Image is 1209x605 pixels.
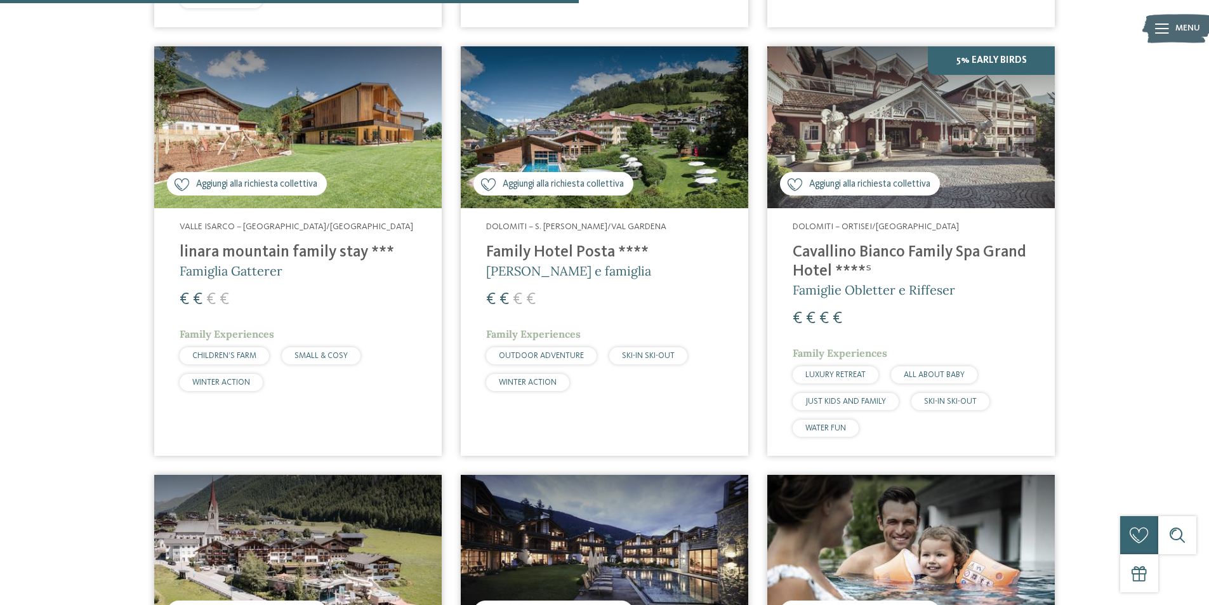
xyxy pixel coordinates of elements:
[499,352,584,360] span: OUTDOOR ADVENTURE
[819,310,829,327] span: €
[904,371,965,379] span: ALL ABOUT BABY
[499,291,509,308] span: €
[833,310,842,327] span: €
[767,46,1055,208] img: Family Spa Grand Hotel Cavallino Bianco ****ˢ
[503,178,624,191] span: Aggiungi alla richiesta collettiva
[154,46,442,208] img: Cercate un hotel per famiglie? Qui troverete solo i migliori!
[486,243,723,262] h4: Family Hotel Posta ****
[809,178,930,191] span: Aggiungi alla richiesta collettiva
[486,328,581,340] span: Family Experiences
[622,352,675,360] span: SKI-IN SKI-OUT
[206,291,216,308] span: €
[196,178,317,191] span: Aggiungi alla richiesta collettiva
[180,243,416,262] h4: linara mountain family stay ***
[220,291,229,308] span: €
[793,243,1029,281] h4: Cavallino Bianco Family Spa Grand Hotel ****ˢ
[461,46,748,456] a: Cercate un hotel per famiglie? Qui troverete solo i migliori! Aggiungi alla richiesta collettiva ...
[805,424,846,432] span: WATER FUN
[805,371,866,379] span: LUXURY RETREAT
[793,310,802,327] span: €
[192,352,256,360] span: CHILDREN’S FARM
[513,291,522,308] span: €
[767,46,1055,456] a: Cercate un hotel per famiglie? Qui troverete solo i migliori! Aggiungi alla richiesta collettiva ...
[805,397,886,406] span: JUST KIDS AND FAMILY
[486,263,651,279] span: [PERSON_NAME] e famiglia
[180,263,282,279] span: Famiglia Gatterer
[793,222,959,231] span: Dolomiti – Ortisei/[GEOGRAPHIC_DATA]
[486,291,496,308] span: €
[806,310,816,327] span: €
[154,46,442,456] a: Cercate un hotel per famiglie? Qui troverete solo i migliori! Aggiungi alla richiesta collettiva ...
[180,222,413,231] span: Valle Isarco – [GEOGRAPHIC_DATA]/[GEOGRAPHIC_DATA]
[193,291,202,308] span: €
[924,397,977,406] span: SKI-IN SKI-OUT
[180,328,274,340] span: Family Experiences
[486,222,666,231] span: Dolomiti – S. [PERSON_NAME]/Val Gardena
[192,378,250,387] span: WINTER ACTION
[793,282,955,298] span: Famiglie Obletter e Riffeser
[526,291,536,308] span: €
[180,291,189,308] span: €
[294,352,348,360] span: SMALL & COSY
[793,347,887,359] span: Family Experiences
[461,46,748,208] img: Cercate un hotel per famiglie? Qui troverete solo i migliori!
[499,378,557,387] span: WINTER ACTION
